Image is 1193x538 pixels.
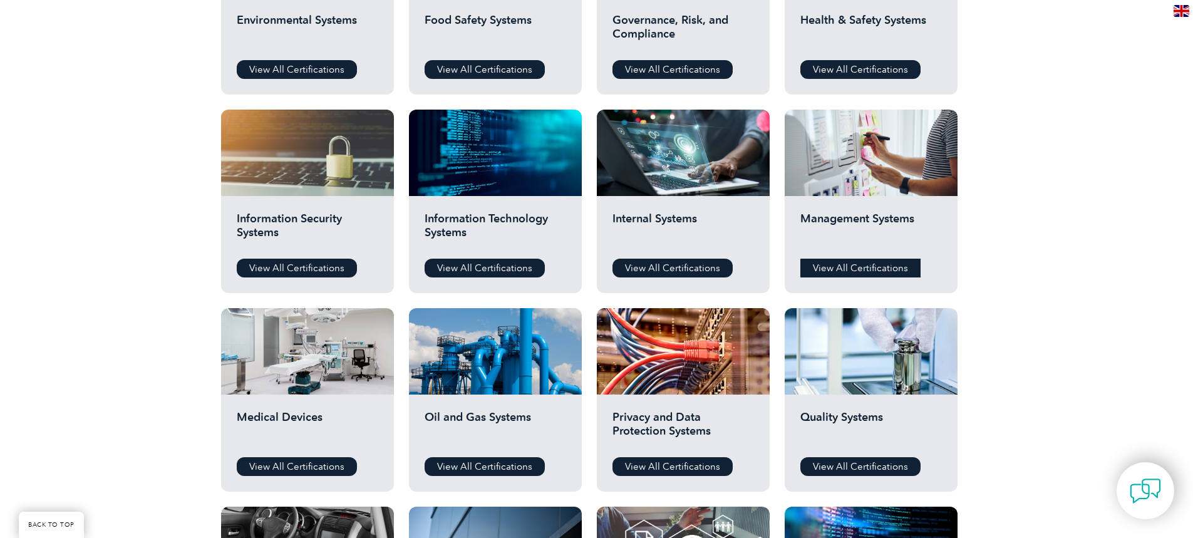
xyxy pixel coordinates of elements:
img: contact-chat.png [1130,475,1161,507]
a: View All Certifications [237,60,357,79]
a: View All Certifications [425,457,545,476]
h2: Management Systems [800,212,942,249]
h2: Quality Systems [800,410,942,448]
a: View All Certifications [237,259,357,277]
h2: Information Security Systems [237,212,378,249]
a: View All Certifications [425,259,545,277]
img: en [1174,5,1189,17]
h2: Privacy and Data Protection Systems [612,410,754,448]
a: View All Certifications [800,259,921,277]
h2: Food Safety Systems [425,13,566,51]
a: View All Certifications [612,457,733,476]
h2: Governance, Risk, and Compliance [612,13,754,51]
a: View All Certifications [612,60,733,79]
h2: Information Technology Systems [425,212,566,249]
a: View All Certifications [612,259,733,277]
h2: Environmental Systems [237,13,378,51]
a: View All Certifications [237,457,357,476]
h2: Internal Systems [612,212,754,249]
a: View All Certifications [800,60,921,79]
a: BACK TO TOP [19,512,84,538]
h2: Medical Devices [237,410,378,448]
h2: Oil and Gas Systems [425,410,566,448]
a: View All Certifications [800,457,921,476]
h2: Health & Safety Systems [800,13,942,51]
a: View All Certifications [425,60,545,79]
